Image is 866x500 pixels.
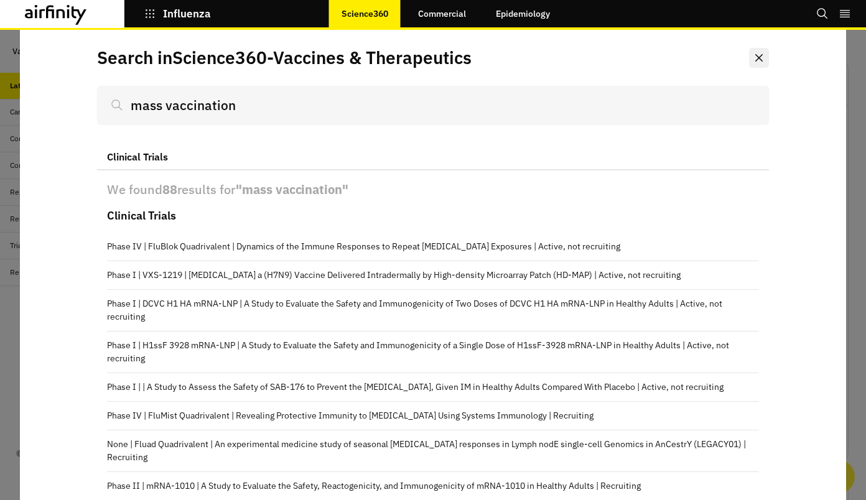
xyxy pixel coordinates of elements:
button: Search [816,3,829,24]
button: Clinical Trials [97,144,178,170]
p: Influenza [163,8,211,19]
a: Phase I | H1ssF 3928 mRNA-LNP | A Study to Evaluate the Safety and Immunogenicity of a Single Dos... [107,331,759,373]
a: None | Fluad Quadrivalent | An experimental medicine study of seasonal [MEDICAL_DATA] responses i... [107,430,759,471]
p: Search in Science360 - Vaccines & Therapeutics [97,45,472,71]
b: " mass vaccination " [236,181,348,198]
p: Science360 [342,9,388,19]
p: Phase I | DCVC H1 HA mRNA-LNP | A Study to Evaluate the Safety and Immunogenicity of Two Doses of... [107,297,759,323]
input: Search... [97,86,769,124]
h2: Clinical Trials [107,209,176,223]
b: 88 [162,181,177,198]
p: Phase IV | FluMist Quadrivalent | Revealing Protective Immunity to [MEDICAL_DATA] Using Systems I... [107,409,759,422]
button: Close [749,48,769,68]
button: Influenza [144,3,211,24]
p: Phase IV | FluBlok Quadrivalent | Dynamics of the Immune Responses to Repeat [MEDICAL_DATA] Expos... [107,240,759,253]
p: We found results for [107,180,759,199]
p: Phase I | H1ssF 3928 mRNA-LNP | A Study to Evaluate the Safety and Immunogenicity of a Single Dos... [107,339,759,365]
a: Phase I | VXS-1219 | [MEDICAL_DATA] a (H7N9) Vaccine Delivered Intradermally by High-density Micr... [107,261,759,289]
p: Phase II | mRNA-1010 | A Study to Evaluate the Safety, Reactogenicity, and Immunogenicity of mRNA... [107,479,759,493]
a: Phase IV | FluMist Quadrivalent | Revealing Protective Immunity to [MEDICAL_DATA] Using Systems I... [107,402,759,430]
p: Phase I | VXS-1219 | [MEDICAL_DATA] a (H7N9) Vaccine Delivered Intradermally by High-density Micr... [107,269,759,282]
a: Phase IV | FluBlok Quadrivalent | Dynamics of the Immune Responses to Repeat [MEDICAL_DATA] Expos... [107,233,759,261]
p: None | Fluad Quadrivalent | An experimental medicine study of seasonal [MEDICAL_DATA] responses i... [107,438,759,464]
p: Phase I | | A Study to Assess the Safety of SAB-176 to Prevent the [MEDICAL_DATA], Given IM in He... [107,381,759,394]
a: Phase I | | A Study to Assess the Safety of SAB-176 to Prevent the [MEDICAL_DATA], Given IM in He... [107,373,759,401]
a: Phase II | mRNA-1010 | A Study to Evaluate the Safety, Reactogenicity, and Immunogenicity of mRNA... [107,472,759,500]
a: Phase I | DCVC H1 HA mRNA-LNP | A Study to Evaluate the Safety and Immunogenicity of Two Doses of... [107,290,759,331]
